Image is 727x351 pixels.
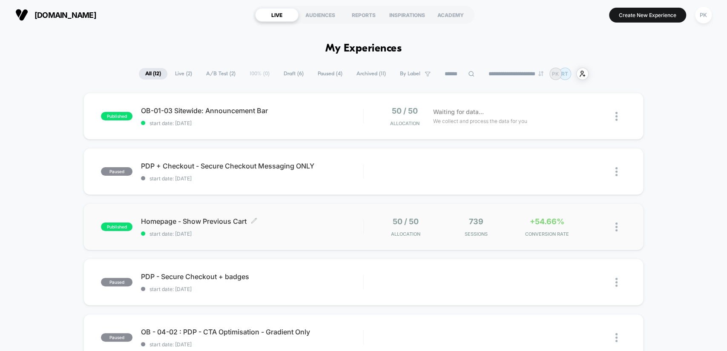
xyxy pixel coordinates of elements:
[615,167,618,176] img: close
[34,11,96,20] span: [DOMAIN_NAME]
[695,7,712,23] div: PK
[433,107,484,117] span: Waiting for data...
[141,175,363,182] span: start date: [DATE]
[141,328,363,336] span: OB - 04-02 : PDP - CTA Optimisation - Gradient Only
[552,71,559,77] p: PK
[433,117,527,125] span: We collect and process the data for you
[390,120,420,126] span: Allocation
[141,162,363,170] span: PDP + Checkout - Secure Checkout Messaging ONLY
[13,8,99,22] button: [DOMAIN_NAME]
[538,71,543,76] img: end
[15,9,28,21] img: Visually logo
[141,217,363,225] span: Homepage - Show Previous Cart
[391,231,420,237] span: Allocation
[393,217,419,226] span: 50 / 50
[561,71,568,77] p: RT
[392,106,418,115] span: 50 / 50
[615,112,618,121] img: close
[615,333,618,342] img: close
[530,217,564,226] span: +54.66%
[141,272,363,281] span: PDP - Secure Checkout + badges
[200,68,242,80] span: A/B Test ( 2 )
[469,217,483,226] span: 739
[141,341,363,348] span: start date: [DATE]
[101,278,132,286] span: paused
[609,8,686,23] button: Create New Experience
[350,68,392,80] span: Archived ( 11 )
[255,8,299,22] div: LIVE
[139,68,167,80] span: All ( 12 )
[141,120,363,126] span: start date: [DATE]
[277,68,310,80] span: Draft ( 6 )
[693,6,714,24] button: PK
[429,8,472,22] div: ACADEMY
[141,231,363,237] span: start date: [DATE]
[141,286,363,292] span: start date: [DATE]
[299,8,342,22] div: AUDIENCES
[101,112,132,120] span: published
[101,167,132,176] span: paused
[342,8,385,22] div: REPORTS
[325,43,402,55] h1: My Experiences
[385,8,429,22] div: INSPIRATIONS
[101,333,132,342] span: paused
[514,231,580,237] span: CONVERSION RATE
[400,71,420,77] span: By Label
[615,278,618,287] img: close
[141,106,363,115] span: OB-01-03 Sitewide: Announcement Bar
[169,68,198,80] span: Live ( 2 )
[443,231,509,237] span: Sessions
[101,223,132,231] span: published
[311,68,349,80] span: Paused ( 4 )
[615,223,618,231] img: close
